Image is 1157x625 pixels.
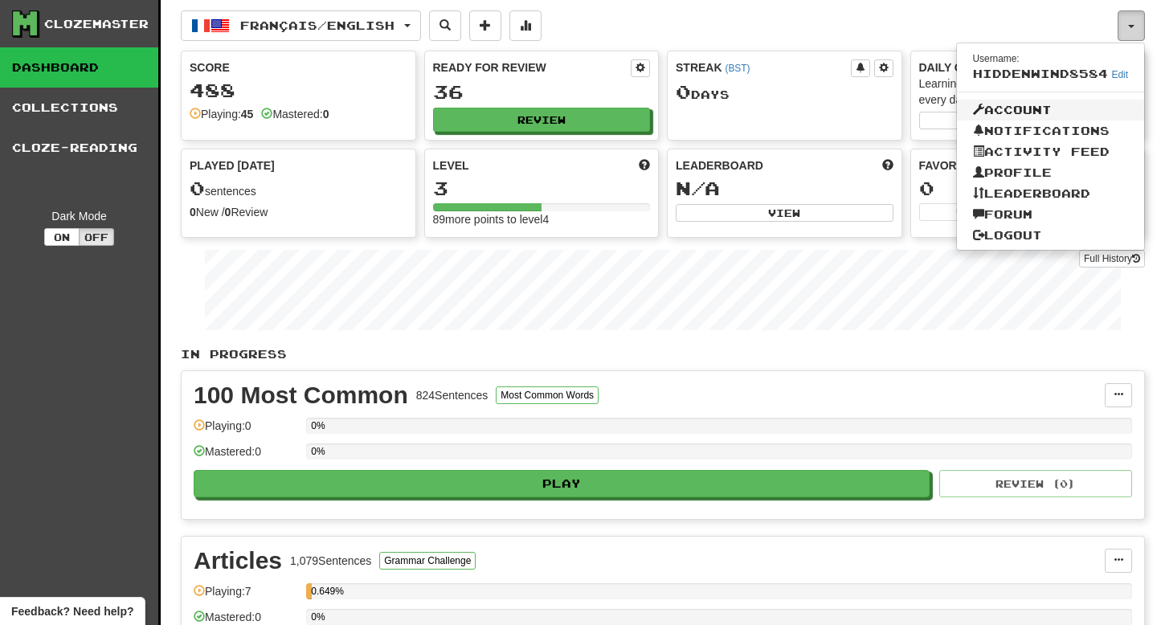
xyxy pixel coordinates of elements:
div: Mastered: 0 [194,443,298,470]
button: Seta dailygoal [919,112,1137,129]
div: 824 Sentences [416,387,489,403]
div: 100 Most Common [194,383,408,407]
span: Score more points to level up [639,157,650,174]
strong: 0 [190,206,196,219]
button: Review [433,108,651,132]
div: Playing: 7 [194,583,298,610]
div: Score [190,59,407,76]
button: Off [79,228,114,246]
strong: 0 [323,108,329,121]
div: sentences [190,178,407,199]
button: View [919,203,1026,221]
span: Français / English [240,18,395,32]
span: Leaderboard [676,157,763,174]
div: Learning a language requires practice every day. Stay motivated! [919,76,1137,108]
div: Mastered: [261,106,329,122]
span: 0 [676,80,691,103]
div: 0 [919,178,1137,198]
button: More stats [509,10,542,41]
div: 3 [433,178,651,198]
a: Logout [957,225,1145,246]
button: Français/English [181,10,421,41]
div: 36 [433,82,651,102]
button: Add sentence to collection [469,10,501,41]
button: Most Common Words [496,386,599,404]
div: Dark Mode [12,208,146,224]
small: Username: [973,53,1020,64]
div: Favorites [919,157,1137,174]
button: On [44,228,80,246]
div: 488 [190,80,407,100]
div: Playing: 0 [194,418,298,444]
button: Search sentences [429,10,461,41]
div: 1,079 Sentences [290,553,371,569]
strong: 0 [225,206,231,219]
a: Activity Feed [957,141,1145,162]
div: Streak [676,59,851,76]
span: Level [433,157,469,174]
span: This week in points, UTC [882,157,893,174]
button: Review (0) [939,470,1132,497]
div: New / Review [190,204,407,220]
button: Play [194,470,930,497]
a: Leaderboard [957,183,1145,204]
a: Full History [1079,250,1145,268]
div: Playing: [190,106,253,122]
a: Profile [957,162,1145,183]
strong: 45 [241,108,254,121]
div: Ready for Review [433,59,632,76]
div: Articles [194,549,282,573]
div: Daily Goal [919,59,1137,76]
span: N/A [676,177,720,199]
div: Clozemaster [44,16,149,32]
p: In Progress [181,346,1145,362]
a: Account [957,100,1145,121]
a: Forum [957,204,1145,225]
span: Open feedback widget [11,603,133,619]
span: 0 [190,177,205,199]
a: Notifications [957,121,1145,141]
a: Edit [1112,69,1129,80]
button: View [676,204,893,222]
button: Grammar Challenge [379,552,476,570]
div: 89 more points to level 4 [433,211,651,227]
div: Day s [676,82,893,103]
span: Played [DATE] [190,157,275,174]
a: (BST) [725,63,750,74]
span: HiddenWind8584 [973,67,1108,80]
